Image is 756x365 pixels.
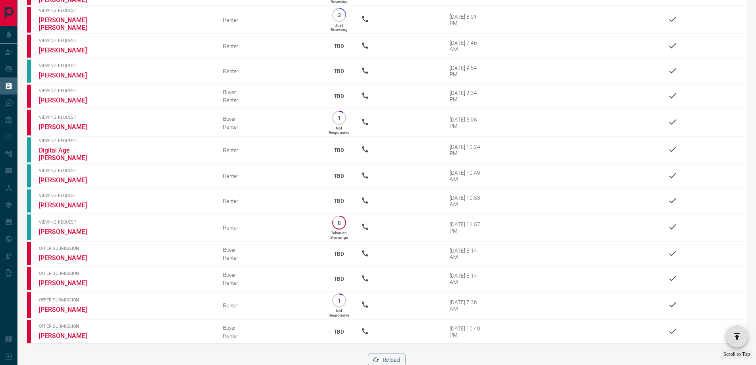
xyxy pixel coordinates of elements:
span: Viewing Request [39,138,211,143]
div: Buyer [223,324,317,331]
p: 1 [336,297,342,303]
div: [DATE] 8:14 AM [450,247,483,260]
div: Renter [223,255,317,261]
p: TBD [329,243,349,265]
div: [DATE] 8:14 AM [450,272,483,285]
a: [PERSON_NAME] [39,228,98,236]
div: Buyer [223,116,317,122]
div: [DATE] 10:40 PM [450,325,483,338]
div: [DATE] 10:53 AM [450,195,483,207]
div: [DATE] 7:46 AM [450,40,483,52]
div: property.ca [27,85,31,108]
div: property.ca [27,242,31,265]
p: TBD [329,190,349,212]
div: Renter [223,17,317,23]
div: [DATE] 10:49 AM [450,170,483,182]
span: Scroll to Top [723,351,750,357]
a: [PERSON_NAME] [39,176,98,184]
div: [DATE] 10:24 PM [450,144,483,156]
span: Viewing Request [39,193,211,198]
p: TBD [329,268,349,290]
div: Renter [223,302,317,309]
div: condos.ca [27,164,31,187]
div: Renter [223,68,317,74]
div: property.ca [27,35,31,58]
a: [PERSON_NAME] [39,254,98,262]
div: property.ca [27,320,31,343]
p: 8 [336,220,342,226]
div: Renter [223,147,317,153]
div: property.ca [27,267,31,290]
span: Viewing Request [39,88,211,93]
p: TBD [329,35,349,57]
p: 3 [336,12,342,18]
a: [PERSON_NAME] [39,279,98,287]
div: Renter [223,332,317,339]
span: Offer Submission [39,271,211,276]
div: [DATE] 5:05 PM [450,116,483,129]
div: condos.ca [27,60,31,83]
span: Viewing Request [39,8,211,13]
p: TBD [329,139,349,161]
div: Renter [223,124,317,130]
span: Viewing Request [39,63,211,68]
a: [PERSON_NAME] [39,123,98,131]
p: Not Responsive [329,126,349,135]
div: property.ca [27,292,31,318]
div: Renter [223,43,317,49]
div: Renter [223,173,317,179]
div: [DATE] 9:54 PM [450,65,483,77]
div: Renter [223,280,317,286]
p: TBD [329,85,349,107]
div: [DATE] 8:01 PM [450,14,483,26]
a: [PERSON_NAME] [39,332,98,340]
a: Digital Age [PERSON_NAME] [39,147,98,162]
a: [PERSON_NAME] [39,46,98,54]
span: Viewing Request [39,220,211,225]
a: [PERSON_NAME] [39,201,98,209]
a: [PERSON_NAME] [39,306,98,313]
div: [DATE] 11:57 PM [450,221,483,234]
div: property.ca [27,110,31,135]
div: Buyer [223,272,317,278]
div: Renter [223,224,317,231]
div: [DATE] 2:34 PM [450,90,483,102]
p: TBD [329,321,349,342]
span: Offer Submission [39,324,211,329]
span: Offer Submission [39,246,211,251]
div: condos.ca [27,214,31,240]
p: 1 [336,115,342,121]
div: Buyer [223,247,317,253]
a: [PERSON_NAME] [39,71,98,79]
p: Not Responsive [329,309,349,317]
p: Just Browsing [331,23,348,32]
div: condos.ca [27,189,31,212]
div: condos.ca [27,137,31,162]
span: Offer Submission [39,297,211,303]
a: [PERSON_NAME] [39,97,98,104]
a: [PERSON_NAME] [PERSON_NAME] [39,16,98,31]
div: [DATE] 7:36 AM [450,299,483,312]
p: TBD [329,60,349,82]
p: TBD [329,165,349,187]
div: Renter [223,97,317,103]
span: Viewing Request [39,38,211,43]
p: Taken on Showings [330,231,348,239]
div: Buyer [223,89,317,95]
span: Viewing Request [39,168,211,173]
span: Viewing Request [39,115,211,120]
div: Renter [223,198,317,204]
div: property.ca [27,7,31,33]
